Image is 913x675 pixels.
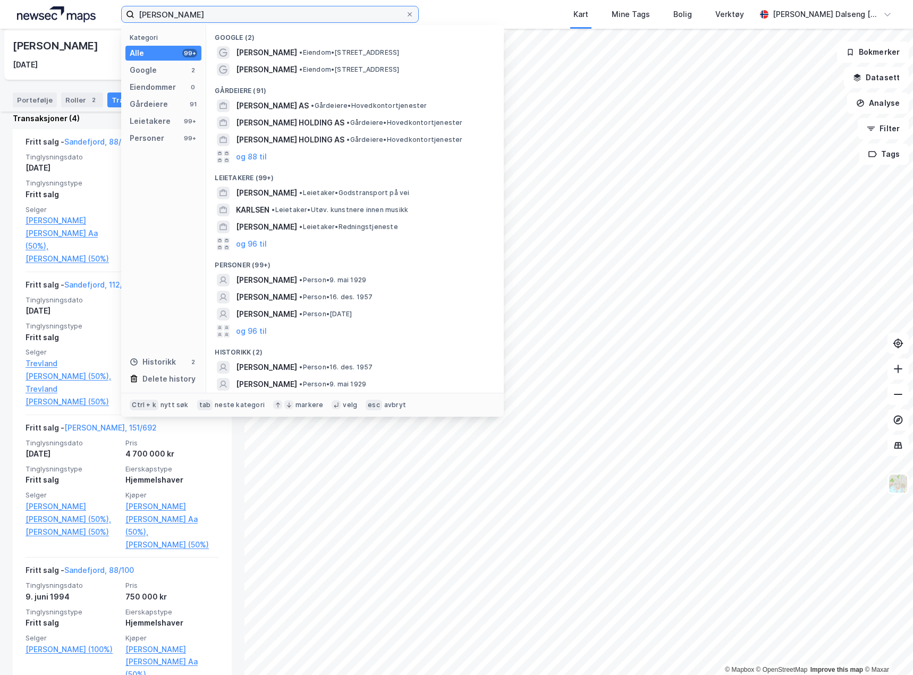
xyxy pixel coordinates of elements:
a: [PERSON_NAME] (50%) [26,526,119,538]
a: Sandefjord, 88/100 [64,137,134,146]
span: Tinglysningsdato [26,581,119,590]
div: Roller [61,92,103,107]
div: 750 000 kr [125,590,219,603]
span: • [299,310,302,318]
button: Filter [858,118,909,139]
span: • [299,363,302,371]
div: [DATE] [13,58,38,71]
a: [PERSON_NAME] (100%) [26,643,119,656]
div: 99+ [182,49,197,57]
span: • [299,65,302,73]
div: 2 [88,95,99,105]
div: velg [343,401,357,409]
span: • [299,380,302,388]
div: Personer [130,132,164,145]
div: Fritt salg - [26,136,134,153]
div: 2 [189,66,197,74]
div: Google [130,64,157,77]
span: • [299,276,302,284]
span: Tinglysningsdato [26,296,119,305]
span: • [346,119,350,126]
span: Tinglysningstype [26,608,119,617]
div: [DATE] [26,305,119,317]
div: Kart [573,8,588,21]
div: nytt søk [160,401,189,409]
div: Transaksjoner (4) [13,112,232,125]
button: Bokmerker [837,41,909,63]
div: Eiendommer [130,81,176,94]
div: esc [366,400,382,410]
div: Gårdeiere (91) [206,78,504,97]
div: Leietakere (99+) [206,165,504,184]
div: Verktøy [715,8,744,21]
div: avbryt [384,401,406,409]
span: Leietaker • Utøv. kunstnere innen musikk [272,206,408,214]
span: Eiendom • [STREET_ADDRESS] [299,48,399,57]
div: Fritt salg [26,188,119,201]
div: Gårdeiere [130,98,168,111]
span: [PERSON_NAME] [236,361,297,374]
div: 0 [189,83,197,91]
div: Ctrl + k [130,400,158,410]
span: Gårdeiere • Hovedkontortjenester [311,102,427,110]
div: Historikk (2) [206,340,504,359]
div: 4 700 000 kr [125,448,219,460]
a: [PERSON_NAME] [PERSON_NAME] (50%), [26,500,119,526]
div: Historikk [130,356,176,368]
span: Tinglysningsdato [26,153,119,162]
span: Person • [DATE] [299,310,352,318]
span: [PERSON_NAME] AS [236,99,309,112]
span: Kjøper [125,634,219,643]
button: og 96 til [236,238,267,250]
span: Person • 9. mai 1929 [299,276,366,284]
div: Personer (99+) [206,252,504,272]
span: Leietaker • Redningstjeneste [299,223,398,231]
span: Tinglysningstype [26,322,119,331]
span: Pris [125,438,219,448]
a: Sandefjord, 112/564 [64,280,137,289]
a: Trevland [PERSON_NAME] (50%) [26,383,119,408]
a: Sandefjord, 88/100 [64,566,134,575]
div: 99+ [182,117,197,125]
div: Transaksjoner [107,92,180,107]
span: Person • 16. des. 1957 [299,293,373,301]
a: [PERSON_NAME] [PERSON_NAME] Aa (50%), [125,500,219,538]
div: tab [197,400,213,410]
div: Leietakere [130,115,171,128]
span: Tinglysningstype [26,465,119,474]
div: 9. juni 1994 [26,590,119,603]
img: Z [888,474,908,494]
a: [PERSON_NAME] (50%) [125,538,219,551]
span: • [346,136,350,144]
iframe: Chat Widget [860,624,913,675]
div: 99+ [182,134,197,142]
div: Kategori [130,33,201,41]
span: Gårdeiere • Hovedkontortjenester [346,119,462,127]
div: Fritt salg - [26,421,157,438]
div: Bolig [673,8,692,21]
span: Eierskapstype [125,465,219,474]
span: Kjøper [125,491,219,500]
img: logo.a4113a55bc3d86da70a041830d287a7e.svg [17,6,96,22]
span: Pris [125,581,219,590]
span: Person • 16. des. 1957 [299,363,373,372]
span: Selger [26,348,119,357]
div: Fritt salg [26,474,119,486]
div: Hjemmelshaver [125,474,219,486]
div: [PERSON_NAME] Dalseng [PERSON_NAME] [773,8,879,21]
a: OpenStreetMap [756,666,808,673]
span: Selger [26,634,119,643]
span: [PERSON_NAME] [236,187,297,199]
span: Tinglysningstype [26,179,119,188]
div: Fritt salg [26,617,119,629]
input: Søk på adresse, matrikkel, gårdeiere, leietakere eller personer [134,6,405,22]
div: markere [295,401,323,409]
a: [PERSON_NAME], 151/692 [64,423,157,432]
span: [PERSON_NAME] [236,378,297,391]
span: • [299,223,302,231]
span: [PERSON_NAME] [236,46,297,59]
div: Mine Tags [612,8,650,21]
div: [PERSON_NAME] [13,37,100,54]
a: [PERSON_NAME] (50%) [26,252,119,265]
span: Eierskapstype [125,608,219,617]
